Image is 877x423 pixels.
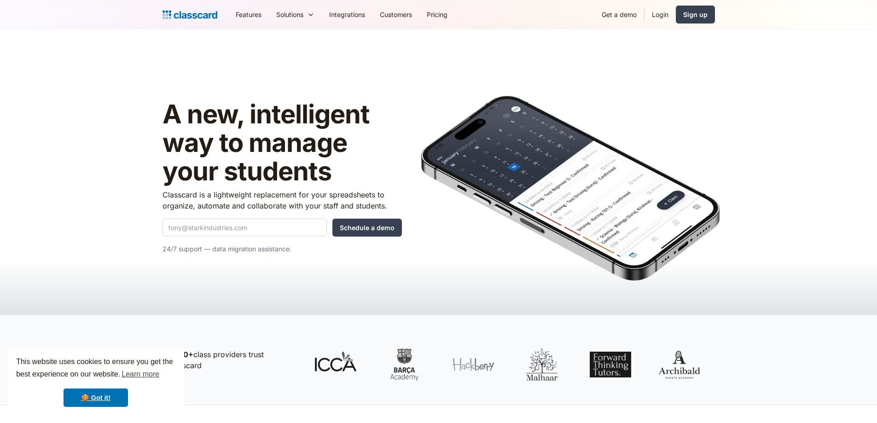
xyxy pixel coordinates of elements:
a: Sign up [676,6,715,23]
span: This website uses cookies to ensure you get the best experience on our website. [16,356,175,381]
a: Login [645,4,676,25]
input: tony@starkindustries.com [163,219,327,236]
input: Schedule a demo [332,219,402,237]
a: Pricing [419,4,455,25]
p: class providers trust Classcard [167,349,296,371]
p: Classcard is a lightweight replacement for your spreadsheets to organize, automate and collaborat... [163,189,402,211]
form: Quick Demo Form [163,219,402,237]
a: dismiss cookie message [64,388,128,407]
a: Customers [372,4,419,25]
a: Features [228,4,269,25]
div: cookieconsent [7,348,184,416]
h1: A new, intelligent way to manage your students [163,100,402,185]
div: Sign up [683,10,708,19]
div: Solutions [269,4,322,25]
a: learn more about cookies [120,367,161,381]
div: Solutions [276,10,303,19]
p: 24/7 support — data migration assistance. [163,243,402,255]
a: Integrations [322,4,372,25]
a: Logo [163,8,217,21]
a: Get a demo [594,4,644,25]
